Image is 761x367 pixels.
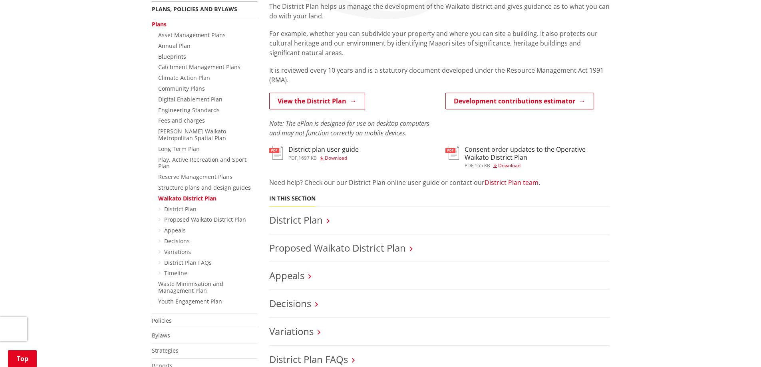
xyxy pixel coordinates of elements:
div: , [465,163,610,168]
a: Proposed Waikato District Plan [164,216,246,223]
a: Structure plans and design guides [158,184,251,191]
a: Play, Active Recreation and Sport Plan [158,156,246,170]
a: Proposed Waikato District Plan [269,241,406,254]
a: Development contributions estimator [445,93,594,109]
p: It is reviewed every 10 years and is a statutory document developed under the Resource Management... [269,65,610,85]
a: District Plan [269,213,323,226]
a: Waikato District Plan [158,194,217,202]
a: Waste Minimisation and Management Plan [158,280,223,294]
img: document-pdf.svg [445,146,459,160]
a: Blueprints [158,53,186,60]
a: Policies [152,317,172,324]
a: Variations [269,325,314,338]
div: , [288,156,359,161]
a: Fees and charges [158,117,205,124]
p: Need help? Check our our District Plan online user guide or contact our [269,178,610,187]
a: View the District Plan [269,93,365,109]
a: Top [8,350,37,367]
span: 165 KB [475,162,490,169]
a: Bylaws [152,331,170,339]
a: Variations [164,248,191,256]
p: The District Plan helps us manage the development of the Waikato district and gives guidance as t... [269,2,610,21]
a: Consent order updates to the Operative Waikato District Plan pdf,165 KB Download [445,146,610,168]
p: For example, whether you can subdivide your property and where you can site a building. It also p... [269,29,610,58]
a: District Plan FAQs [269,353,348,366]
a: District plan user guide pdf,1697 KB Download [269,146,359,160]
span: pdf [465,162,473,169]
a: Engineering Standards [158,106,220,114]
a: Asset Management Plans [158,31,226,39]
a: Plans [152,20,167,28]
a: Catchment Management Plans [158,63,240,71]
span: 1697 KB [298,155,317,161]
a: Climate Action Plan [158,74,210,81]
a: Appeals [269,269,304,282]
a: Long Term Plan [158,145,200,153]
iframe: Messenger Launcher [724,333,753,362]
a: Digital Enablement Plan [158,95,223,103]
a: Community Plans [158,85,205,92]
a: Appeals [164,226,186,234]
a: [PERSON_NAME]-Waikato Metropolitan Spatial Plan [158,127,226,142]
h5: In this section [269,195,316,202]
img: document-pdf.svg [269,146,283,160]
a: Plans, policies and bylaws [152,5,237,13]
a: Reserve Management Plans [158,173,232,181]
a: Youth Engagement Plan [158,298,222,305]
em: Note: The ePlan is designed for use on desktop computers and may not function correctly on mobile... [269,119,429,137]
span: pdf [288,155,297,161]
h3: District plan user guide [288,146,359,153]
a: District Plan team. [485,178,540,187]
a: Decisions [164,237,190,245]
a: District Plan [164,205,197,213]
h3: Consent order updates to the Operative Waikato District Plan [465,146,610,161]
span: Download [325,155,347,161]
a: Timeline [164,269,187,277]
span: Download [498,162,521,169]
a: Strategies [152,347,179,354]
a: District Plan FAQs [164,259,212,266]
a: Decisions [269,297,311,310]
a: Annual Plan [158,42,191,50]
